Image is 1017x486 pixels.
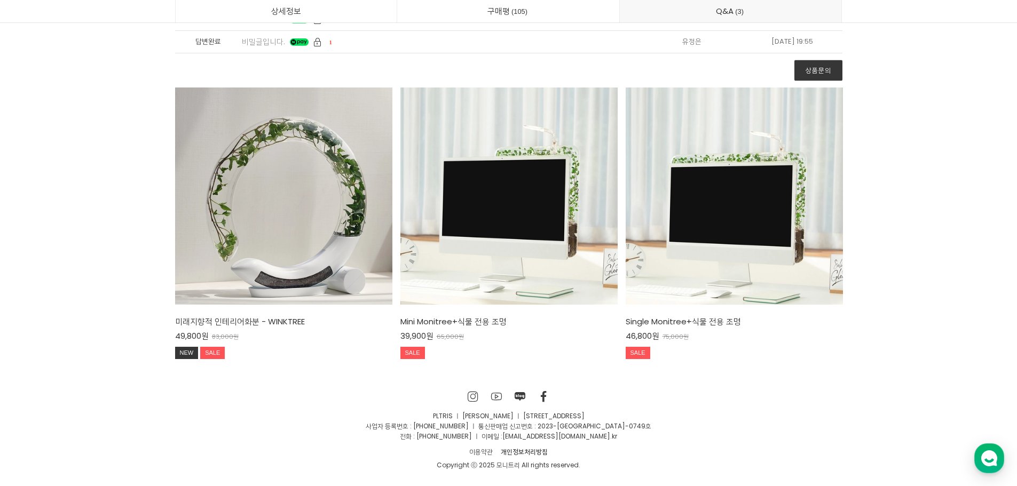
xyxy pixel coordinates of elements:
p: 전화 : [PHONE_NUMBER] ㅣ 이메일 : .kr [175,431,842,441]
span: 1 [329,39,333,45]
p: 사업자 등록번호 : [PHONE_NUMBER] ㅣ 통신판매업 신고번호 : 2023-[GEOGRAPHIC_DATA]-0749호 [175,421,842,431]
li: 유정은 [642,31,743,53]
a: Single Monitree+식물 전용 조명 46,800원 75,000원 SALE [626,316,843,363]
h2: Single Monitree+식물 전용 조명 [626,316,843,327]
p: 49,800원 [175,331,209,341]
span: 대화 [98,355,111,363]
div: 답변완료 [175,36,242,47]
span: 3 [734,6,745,17]
div: SALE [200,347,225,360]
a: [EMAIL_ADDRESS][DOMAIN_NAME] [502,432,610,441]
div: SALE [626,347,650,360]
a: 이용약관 [466,445,497,458]
a: 설정 [138,338,205,365]
a: 미래지향적 인테리어화분 - WINKTREE 49,800원 83,000원 NEWSALE [175,316,392,363]
a: Mini Monitree+식물 전용 조명 39,900원 65,000원 SALE [400,316,618,363]
div: Copyright ⓒ 2025 모니트리 All rights reserved. [175,460,842,470]
span: 비밀글입니다. [242,36,285,47]
h2: 미래지향적 인테리어화분 - WINKTREE [175,316,392,327]
a: 상품문의 [794,60,842,81]
span: 105 [510,6,529,17]
div: SALE [400,347,425,360]
span: 홈 [34,354,40,363]
p: PLTRIS ㅣ [PERSON_NAME] ㅣ [STREET_ADDRESS] [175,411,842,421]
p: 75,000원 [663,333,689,340]
p: 46,800원 [626,331,659,341]
div: NEW [175,347,199,360]
p: 39,900원 [400,331,433,341]
h2: Mini Monitree+식물 전용 조명 [400,316,618,327]
a: 비밀글입니다. 1 [242,37,562,47]
p: 83,000원 [212,333,239,340]
a: 대화 [70,338,138,365]
span: 설정 [165,354,178,363]
a: 홈 [3,338,70,365]
p: 65,000원 [437,333,464,340]
a: 개인정보처리방침 [497,445,552,458]
div: [DATE] 19:55 [771,36,813,47]
img: npay-icon-35@2x.png [290,38,309,46]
